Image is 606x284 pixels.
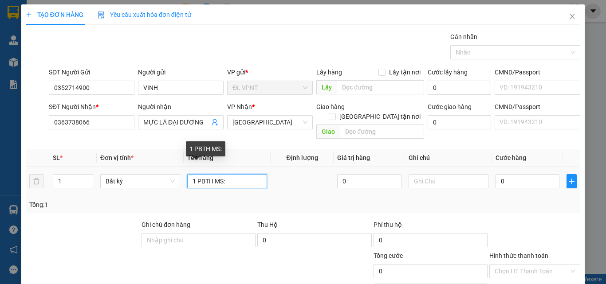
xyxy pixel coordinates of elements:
span: Tổng cước [374,252,403,259]
input: Ghi chú đơn hàng [142,233,256,247]
img: logo.jpg [11,11,55,55]
span: user-add [211,119,218,126]
div: Tổng: 1 [29,200,235,210]
div: SĐT Người Nhận [49,102,134,112]
span: close [569,13,576,20]
span: SL [53,154,60,161]
input: Dọc đường [340,124,424,139]
button: delete [29,174,43,188]
input: Dọc đường [337,80,424,94]
span: TẠO ĐƠN HÀNG [26,11,83,18]
span: VP Nhận [227,103,252,110]
b: Phúc An Express [11,57,46,114]
span: [GEOGRAPHIC_DATA] tận nơi [336,112,424,121]
input: Cước lấy hàng [428,81,491,95]
span: Giá trị hàng [337,154,370,161]
span: Định lượng [286,154,318,161]
div: 1 PBTH MS: [186,141,225,156]
div: Người nhận [138,102,224,112]
div: Phí thu hộ [374,220,488,233]
span: Giao [316,124,340,139]
label: Hình thức thanh toán [489,252,548,259]
span: Đơn vị tính [100,154,134,161]
img: logo.jpg [96,11,118,32]
span: Bất kỳ [106,175,175,188]
span: Cước hàng [496,154,526,161]
img: icon [98,12,105,19]
span: Lấy hàng [316,69,342,76]
label: Cước lấy hàng [428,69,468,76]
div: Người gửi [138,67,224,77]
li: (c) 2017 [75,42,122,53]
input: Cước giao hàng [428,115,491,129]
label: Gán nhãn [450,33,477,40]
div: CMND/Passport [495,67,580,77]
b: [DOMAIN_NAME] [75,34,122,41]
span: plus [567,178,576,185]
div: SĐT Người Gửi [49,67,134,77]
input: 0 [337,174,401,188]
input: Ghi Chú [409,174,488,188]
button: plus [567,174,577,188]
span: Giao hàng [316,103,345,110]
th: Ghi chú [405,149,492,167]
span: ĐL VPNT [232,81,307,94]
span: plus [26,12,32,18]
b: Gửi khách hàng [55,13,88,54]
span: ĐL Quận 1 [232,116,307,129]
button: Close [560,4,585,29]
span: Lấy tận nơi [386,67,424,77]
input: VD: Bàn, Ghế [187,174,267,188]
label: Cước giao hàng [428,103,472,110]
label: Ghi chú đơn hàng [142,221,190,228]
div: VP gửi [227,67,313,77]
span: Lấy [316,80,337,94]
span: Thu Hộ [257,221,278,228]
span: Yêu cầu xuất hóa đơn điện tử [98,11,191,18]
div: CMND/Passport [495,102,580,112]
